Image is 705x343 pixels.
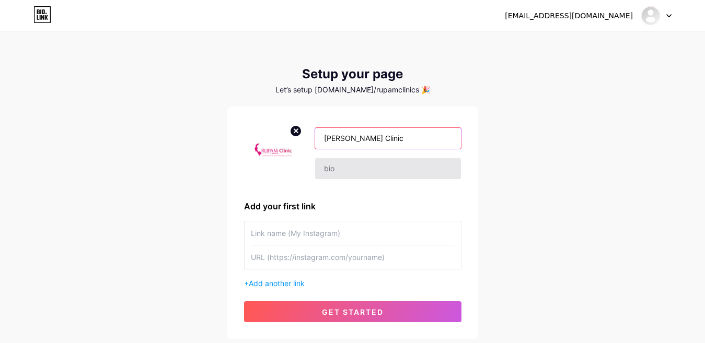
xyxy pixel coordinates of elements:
img: rupamclinics [641,6,661,26]
span: get started [322,307,384,316]
div: + [244,278,461,289]
input: Link name (My Instagram) [251,221,455,245]
input: Your name [315,128,460,149]
span: Add another link [249,279,305,288]
div: Let’s setup [DOMAIN_NAME]/rupamclinics 🎉 [227,86,478,94]
img: profile pic [244,123,303,183]
div: Setup your page [227,67,478,81]
div: Add your first link [244,200,461,212]
input: bio [315,158,460,179]
input: URL (https://instagram.com/yourname) [251,245,455,269]
div: [EMAIL_ADDRESS][DOMAIN_NAME] [505,10,633,21]
button: get started [244,301,461,322]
